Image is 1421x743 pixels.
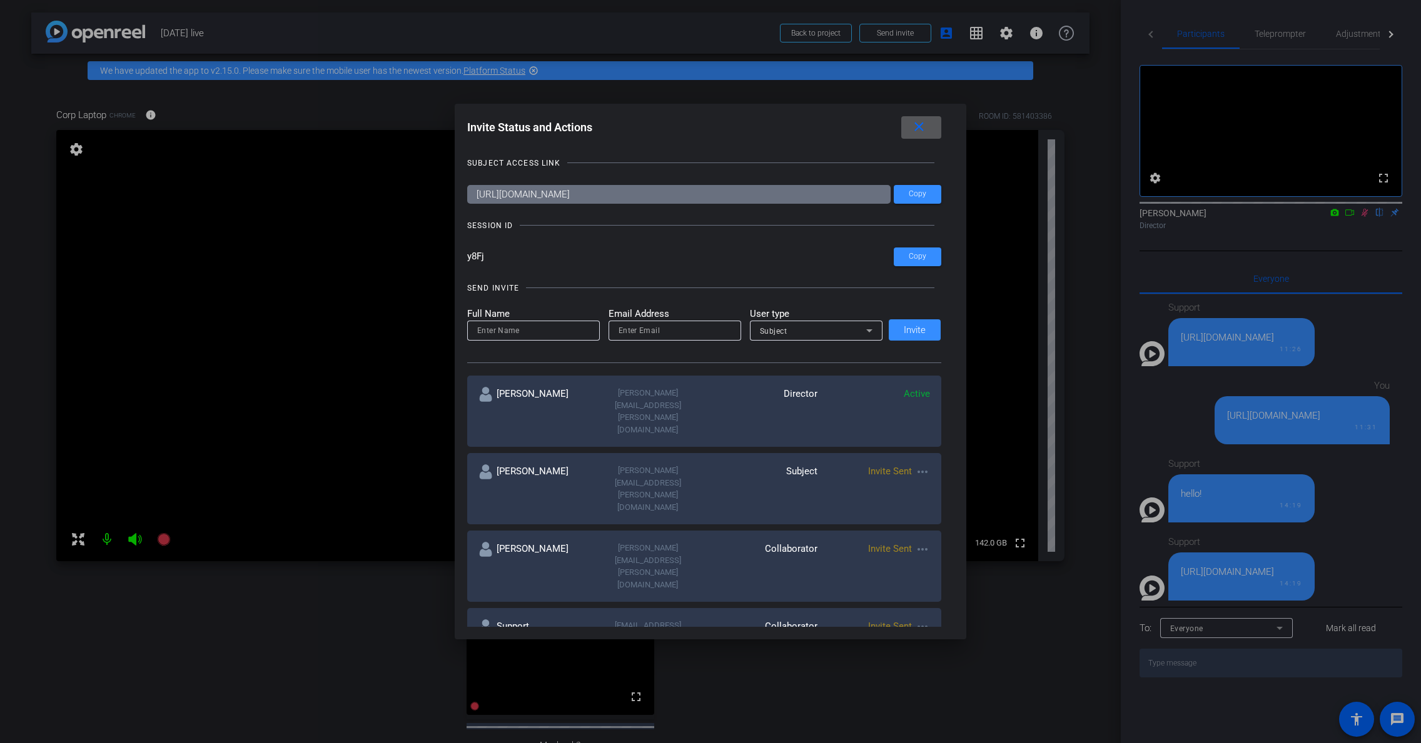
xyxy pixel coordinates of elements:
[909,252,926,261] span: Copy
[704,542,817,591] div: Collaborator
[592,619,705,644] div: [EMAIL_ADDRESS][DOMAIN_NAME]
[704,619,817,644] div: Collaborator
[478,619,592,644] div: Support
[915,542,930,557] mat-icon: more_horiz
[467,157,560,169] div: SUBJECT ACCESS LINK
[915,464,930,479] mat-icon: more_horiz
[904,388,930,399] span: Active
[868,621,912,632] span: Invite Sent
[619,323,731,338] input: Enter Email
[915,619,930,634] mat-icon: more_horiz
[868,466,912,477] span: Invite Sent
[868,543,912,554] span: Invite Sent
[704,464,817,513] div: Subject
[467,282,519,294] div: SEND INVITE
[609,307,741,321] mat-label: Email Address
[909,189,926,199] span: Copy
[467,219,941,232] openreel-title-line: SESSION ID
[704,387,817,436] div: Director
[592,542,705,591] div: [PERSON_NAME][EMAIL_ADDRESS][PERSON_NAME][DOMAIN_NAME]
[592,387,705,436] div: [PERSON_NAME][EMAIL_ADDRESS][PERSON_NAME][DOMAIN_NAME]
[467,157,941,169] openreel-title-line: SUBJECT ACCESS LINK
[478,542,592,591] div: [PERSON_NAME]
[467,307,600,321] mat-label: Full Name
[760,327,787,336] span: Subject
[592,464,705,513] div: [PERSON_NAME][EMAIL_ADDRESS][PERSON_NAME][DOMAIN_NAME]
[911,119,927,135] mat-icon: close
[467,219,513,232] div: SESSION ID
[478,464,592,513] div: [PERSON_NAME]
[467,116,941,139] div: Invite Status and Actions
[894,185,941,204] button: Copy
[478,387,592,436] div: [PERSON_NAME]
[477,323,590,338] input: Enter Name
[467,282,941,294] openreel-title-line: SEND INVITE
[750,307,882,321] mat-label: User type
[894,247,941,266] button: Copy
